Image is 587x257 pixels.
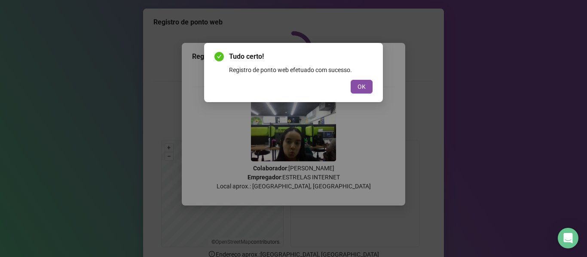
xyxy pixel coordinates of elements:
[558,228,578,248] div: Open Intercom Messenger
[351,80,373,94] button: OK
[229,51,373,62] span: Tudo certo!
[358,82,366,91] span: OK
[214,52,224,61] span: check-circle
[229,65,373,75] div: Registro de ponto web efetuado com sucesso.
